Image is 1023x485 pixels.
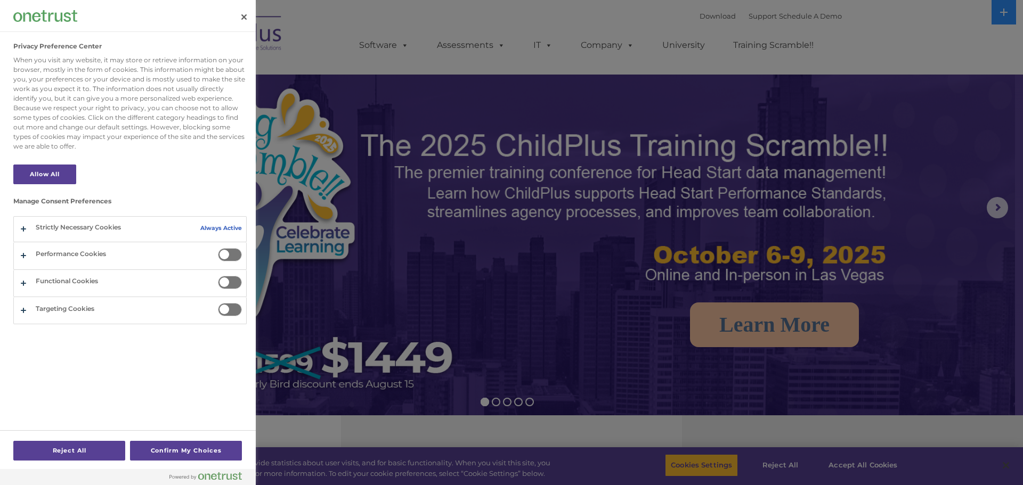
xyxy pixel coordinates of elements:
div: Company Logo [13,5,77,27]
a: Powered by OneTrust Opens in a new Tab [169,472,250,485]
button: Confirm My Choices [130,441,242,461]
img: Powered by OneTrust Opens in a new Tab [169,472,242,480]
span: Phone number [148,114,193,122]
h2: Privacy Preference Center [13,43,102,50]
button: Close [232,5,256,29]
button: Reject All [13,441,125,461]
div: When you visit any website, it may store or retrieve information on your browser, mostly in the f... [13,55,247,151]
img: Company Logo [13,10,77,21]
button: Allow All [13,165,76,184]
h3: Manage Consent Preferences [13,198,247,210]
span: Last name [148,70,181,78]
